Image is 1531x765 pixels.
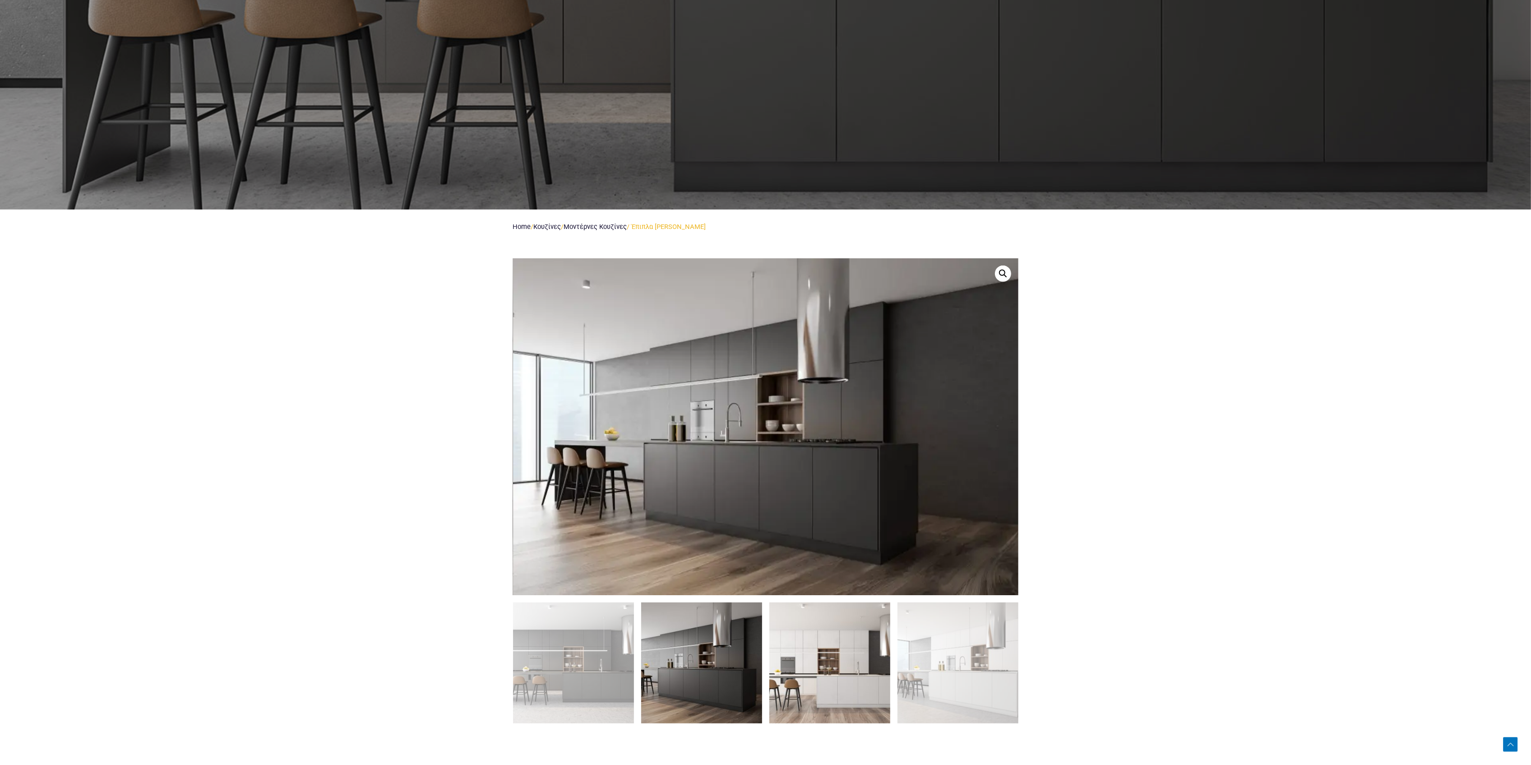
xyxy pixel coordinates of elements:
[513,221,1018,233] nav: / / / Έπιπλα [PERSON_NAME]
[897,602,1018,723] img: Έπιπλα κουζίνας Oludeniz
[513,602,634,723] img: Έπιπλα κουζίνας Oludeniz
[513,223,531,231] a: Home
[995,266,1011,282] a: 🔍
[641,602,762,723] img: Oludeniz κουζίνα
[534,223,561,231] a: Κουζίνες
[769,602,890,723] img: Έπιπλα κουζίνας Oludeniz
[564,223,627,231] a: Μοντέρνες Κουζίνες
